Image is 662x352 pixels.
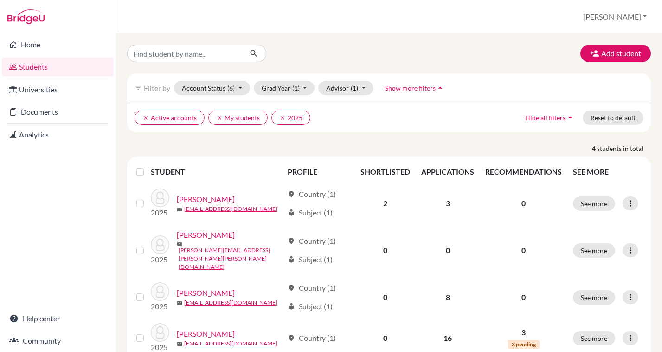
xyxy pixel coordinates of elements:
button: Advisor(1) [318,81,373,95]
th: SHORTLISTED [355,161,416,183]
td: 0 [416,224,480,277]
span: mail [177,341,182,347]
span: (1) [292,84,300,92]
span: mail [177,241,182,247]
span: 3 pending [508,340,540,349]
img: Gago, Rafael [151,235,169,254]
button: Hide all filtersarrow_drop_up [517,111,583,125]
strong: 4 [592,143,597,153]
button: See more [573,290,615,305]
button: clear2025 [271,111,310,125]
span: location_on [288,284,295,292]
a: [PERSON_NAME] [177,328,235,339]
span: location_on [288,237,295,245]
button: Reset to default [583,111,643,125]
a: Home [2,35,114,54]
button: See more [573,196,615,211]
span: students in total [597,143,651,153]
img: Salazar, Mario [151,323,169,342]
td: 3 [416,183,480,224]
div: Subject (1) [288,254,333,265]
p: 2025 [151,207,169,218]
input: Find student by name... [127,45,242,62]
button: See more [573,243,615,258]
img: Nita, Maximo [151,282,169,301]
a: Students [2,58,114,76]
i: arrow_drop_up [566,113,575,122]
button: Show more filtersarrow_drop_up [377,81,453,95]
i: arrow_drop_up [436,83,445,92]
a: [EMAIL_ADDRESS][DOMAIN_NAME] [184,205,277,213]
th: PROFILE [282,161,355,183]
span: location_on [288,190,295,198]
p: 0 [485,292,562,303]
i: clear [279,115,286,121]
td: 0 [355,277,416,318]
a: Universities [2,80,114,99]
span: location_on [288,334,295,342]
a: Documents [2,103,114,121]
a: Help center [2,309,114,328]
a: Community [2,332,114,350]
p: 2025 [151,254,169,265]
button: See more [573,331,615,345]
span: mail [177,300,182,306]
th: SEE MORE [567,161,647,183]
a: [EMAIL_ADDRESS][DOMAIN_NAME] [184,299,277,307]
p: 0 [485,245,562,256]
a: [EMAIL_ADDRESS][DOMAIN_NAME] [184,339,277,348]
th: APPLICATIONS [416,161,480,183]
span: Show more filters [385,84,436,92]
span: Hide all filters [525,114,566,122]
a: Analytics [2,125,114,144]
span: local_library [288,256,295,263]
div: Subject (1) [288,207,333,218]
div: Country (1) [288,235,336,247]
img: Burga, Juan Ignacio [151,189,169,207]
button: clearMy students [208,111,268,125]
i: clear [142,115,149,121]
i: filter_list [135,84,142,91]
button: Account Status(6) [174,81,250,95]
span: (6) [227,84,235,92]
p: 3 [485,327,562,338]
th: STUDENT [151,161,282,183]
div: Subject (1) [288,301,333,312]
div: Country (1) [288,282,336,293]
span: local_library [288,209,295,216]
div: Country (1) [288,332,336,344]
button: Grad Year(1) [254,81,315,95]
button: Add student [580,45,651,62]
a: [PERSON_NAME] [177,194,235,205]
span: mail [177,207,182,212]
p: 0 [485,198,562,209]
p: 2025 [151,301,169,312]
a: [PERSON_NAME][EMAIL_ADDRESS][PERSON_NAME][PERSON_NAME][DOMAIN_NAME] [179,246,283,271]
img: Bridge-U [7,9,45,24]
button: clearActive accounts [135,111,205,125]
th: RECOMMENDATIONS [480,161,567,183]
td: 0 [355,224,416,277]
div: Country (1) [288,189,336,200]
span: (1) [351,84,358,92]
span: Filter by [144,84,170,92]
span: local_library [288,303,295,310]
button: [PERSON_NAME] [579,8,651,26]
a: [PERSON_NAME] [177,229,235,241]
i: clear [216,115,223,121]
td: 2 [355,183,416,224]
td: 8 [416,277,480,318]
a: [PERSON_NAME] [177,287,235,299]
